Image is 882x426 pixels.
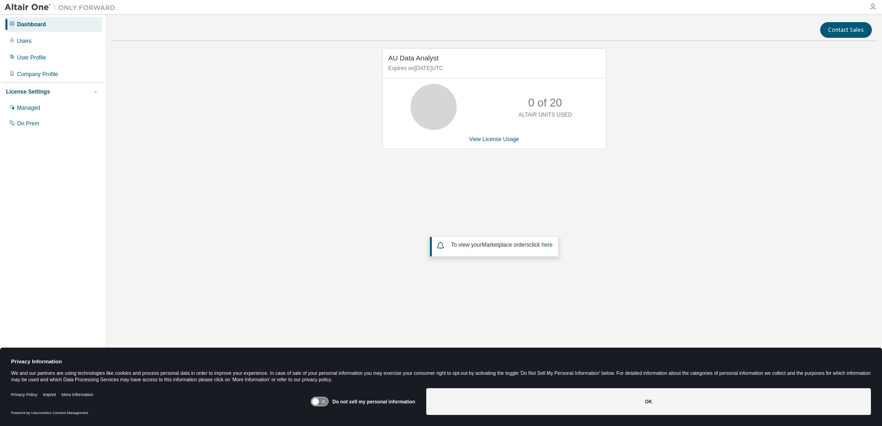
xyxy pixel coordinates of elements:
[17,21,46,28] div: Dashboard
[17,71,58,78] div: Company Profile
[388,54,439,62] span: AU Data Analyst
[518,111,572,119] p: ALTAIR UNITS USED
[482,242,530,248] em: Marketplace orders
[17,54,46,61] div: User Profile
[17,37,31,45] div: Users
[6,88,50,95] div: License Settings
[17,120,39,127] div: On Prem
[451,242,553,248] span: To view your click
[820,22,872,38] button: Contact Sales
[17,104,40,112] div: Managed
[5,3,120,12] img: Altair One
[528,95,562,111] p: 0 of 20
[542,242,553,248] a: here
[388,65,598,72] p: Expires on [DATE] UTC
[469,136,519,142] a: View License Usage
